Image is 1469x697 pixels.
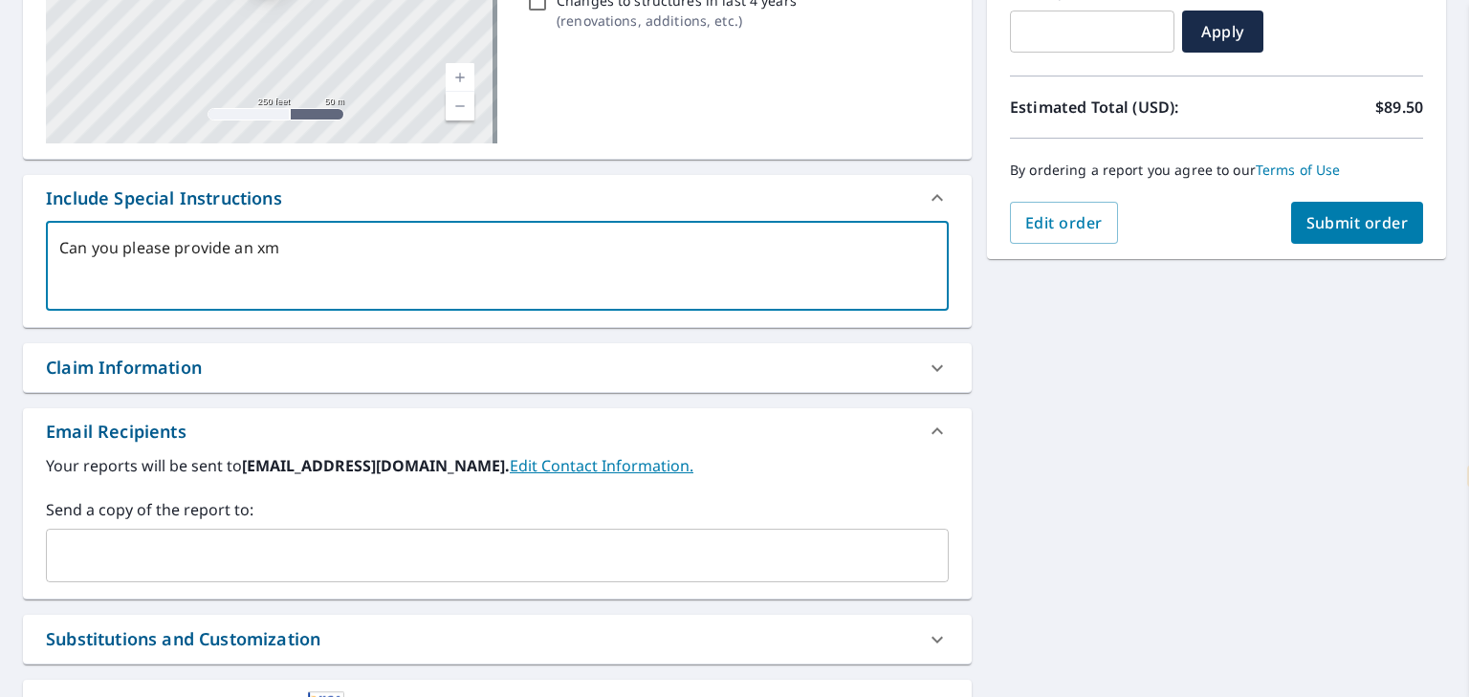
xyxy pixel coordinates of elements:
b: [EMAIL_ADDRESS][DOMAIN_NAME]. [242,455,510,476]
p: By ordering a report you agree to our [1010,162,1423,179]
div: Claim Information [23,343,972,392]
label: Your reports will be sent to [46,454,949,477]
p: ( renovations, additions, etc. ) [557,11,797,31]
div: Include Special Instructions [46,185,282,211]
div: Substitutions and Customization [46,626,320,652]
span: Edit order [1025,212,1103,233]
button: Edit order [1010,202,1118,244]
span: Apply [1197,21,1248,42]
a: EditContactInfo [510,455,693,476]
div: Substitutions and Customization [23,615,972,664]
button: Apply [1182,11,1263,53]
span: Submit order [1306,212,1409,233]
label: Send a copy of the report to: [46,498,949,521]
p: $89.50 [1375,96,1423,119]
div: Include Special Instructions [23,175,972,221]
a: Terms of Use [1256,161,1341,179]
div: Claim Information [46,355,202,381]
p: Estimated Total (USD): [1010,96,1217,119]
button: Submit order [1291,202,1424,244]
a: Current Level 17, Zoom Out [446,92,474,120]
a: Current Level 17, Zoom In [446,63,474,92]
div: Email Recipients [46,419,186,445]
div: Email Recipients [23,408,972,454]
textarea: Can you please provide an x [59,239,935,294]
